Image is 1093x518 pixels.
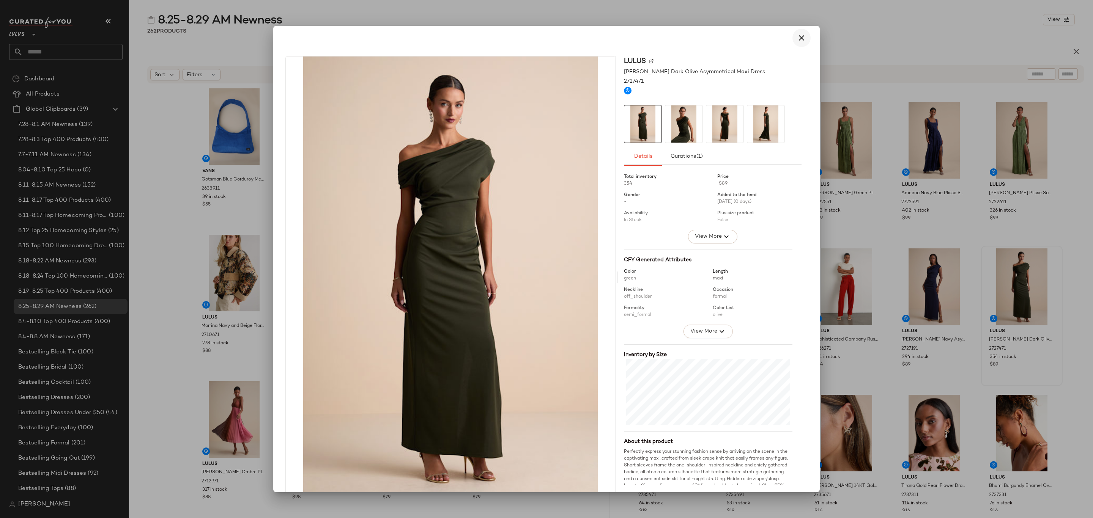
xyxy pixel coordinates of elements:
[747,105,784,143] img: 2727471_05_side_2025-08-25.jpg
[706,105,743,143] img: 2727471_04_back_2025-08-25.jpg
[670,154,703,160] span: Curations
[624,438,792,446] div: About this product
[624,256,792,264] div: CFY Generated Attributes
[688,230,737,243] button: View More
[624,77,644,85] span: 2727471
[696,154,703,160] span: (1)
[665,105,702,143] img: 2727471_03_detail_2025-08-25.jpg
[286,57,615,498] img: 2727471_02_front_2025-08-25.jpg
[649,59,654,64] img: svg%3e
[624,56,646,66] span: Lulus
[624,351,792,359] div: Inventory by Size
[633,154,652,160] span: Details
[690,327,717,336] span: View More
[624,449,792,510] div: Perfectly express your stunning fashion sense by arriving on the scene in the captivating maxi, c...
[684,325,733,338] button: View More
[624,68,765,76] span: [PERSON_NAME] Dark Olive Asymmetrical Maxi Dress
[695,232,722,241] span: View More
[624,105,661,143] img: 2727471_02_front_2025-08-25.jpg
